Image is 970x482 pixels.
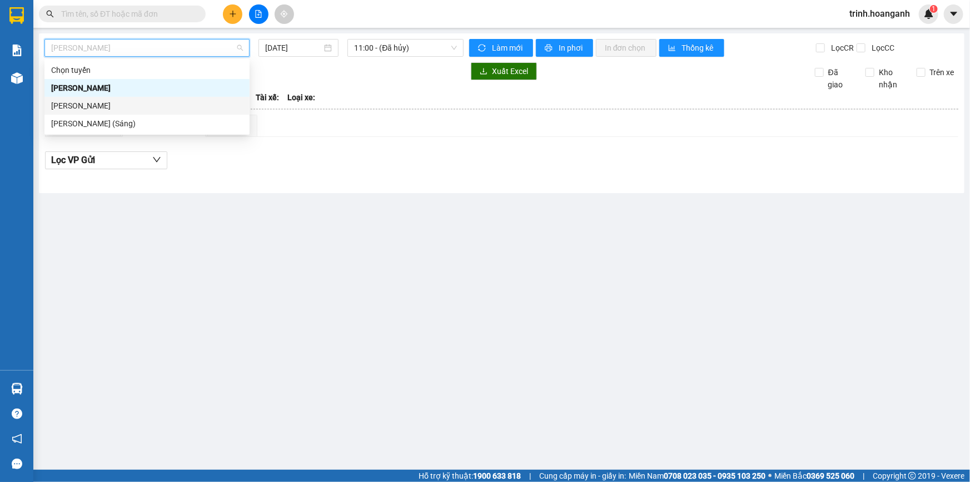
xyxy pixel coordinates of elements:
img: icon-new-feature [924,9,934,19]
strong: 0369 525 060 [807,471,854,480]
span: | [529,470,531,482]
button: downloadXuất Excel [471,62,537,80]
span: Hồ Chí Minh - Phan Rang [51,40,243,56]
span: Đã giao [824,66,857,91]
div: Chọn tuyến [51,64,243,76]
strong: 0708 023 035 - 0935 103 250 [664,471,765,480]
span: Hỗ trợ kỹ thuật: [419,470,521,482]
span: Làm mới [492,42,524,54]
span: message [12,459,22,469]
span: question-circle [12,409,22,419]
span: 11:00 - (Đã hủy) [354,40,457,56]
span: sync [478,44,488,53]
strong: 1900 633 818 [473,471,521,480]
button: bar-chartThống kê [659,39,724,57]
span: aim [280,10,288,18]
span: 1 [932,5,936,13]
span: Trên xe [926,66,959,78]
input: 14/09/2025 [265,42,322,54]
div: [PERSON_NAME] [51,100,243,112]
button: caret-down [944,4,963,24]
span: notification [12,434,22,444]
span: copyright [908,472,916,480]
span: bar-chart [668,44,678,53]
span: caret-down [949,9,959,19]
span: Miền Nam [629,470,765,482]
span: file-add [255,10,262,18]
button: file-add [249,4,268,24]
span: printer [545,44,554,53]
div: Chọn tuyến [44,61,250,79]
sup: 1 [930,5,938,13]
button: In đơn chọn [596,39,656,57]
span: Kho nhận [874,66,908,91]
span: plus [229,10,237,18]
button: syncLàm mới [469,39,533,57]
span: trinh.hoanganh [840,7,919,21]
img: warehouse-icon [11,383,23,395]
span: Miền Bắc [774,470,854,482]
span: Lọc CR [827,42,855,54]
span: Lọc CC [867,42,896,54]
div: Hồ Chí Minh - Phan Rang [44,79,250,97]
img: warehouse-icon [11,72,23,84]
div: [PERSON_NAME] (Sáng) [51,117,243,130]
span: Lọc VP Gửi [51,153,95,167]
button: printerIn phơi [536,39,593,57]
button: Lọc VP Gửi [45,151,167,169]
span: | [863,470,864,482]
img: solution-icon [11,45,23,56]
div: [PERSON_NAME] [51,82,243,94]
span: Cung cấp máy in - giấy in: [539,470,626,482]
div: Hồ Chí Minh - Phan Rang (Sáng) [44,115,250,132]
span: In phơi [559,42,584,54]
button: aim [275,4,294,24]
img: logo-vxr [9,7,24,24]
span: Loại xe: [287,91,315,104]
span: ⚪️ [768,474,772,478]
div: Phan Rang - Hồ Chí Minh [44,97,250,115]
span: Tài xế: [256,91,279,104]
button: plus [223,4,242,24]
span: search [46,10,54,18]
input: Tìm tên, số ĐT hoặc mã đơn [61,8,192,20]
span: down [152,155,161,164]
span: Thống kê [682,42,715,54]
